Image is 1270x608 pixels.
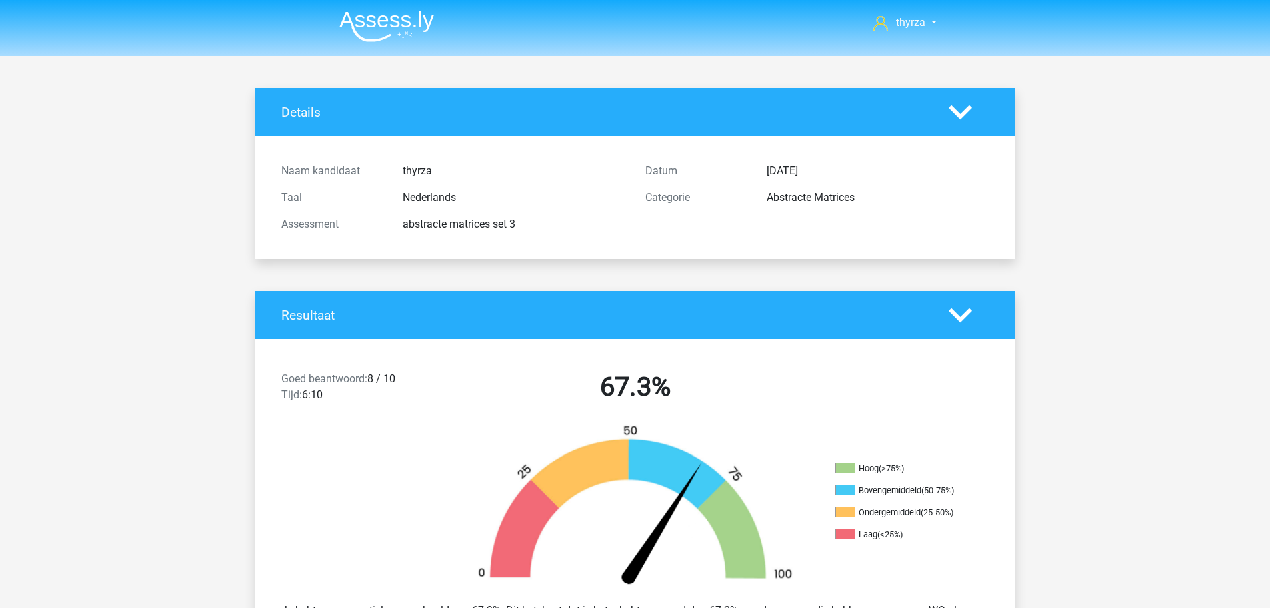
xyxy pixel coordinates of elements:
div: abstracte matrices set 3 [393,216,635,232]
li: Laag [835,529,969,541]
span: Tijd: [281,388,302,401]
li: Hoog [835,463,969,475]
div: (25-50%) [921,507,953,517]
div: Categorie [635,190,757,206]
h4: Resultaat [281,308,929,323]
div: (>75%) [879,463,904,473]
div: Assessment [271,216,393,232]
div: Abstracte Matrices [757,190,999,206]
div: (<25%) [877,529,903,539]
div: Nederlands [393,190,635,206]
div: Naam kandidaat [271,163,393,179]
span: Goed beantwoord: [281,372,367,385]
h2: 67.3% [463,371,807,403]
h4: Details [281,105,929,120]
div: thyrza [393,163,635,179]
div: Taal [271,190,393,206]
li: Bovengemiddeld [835,485,969,497]
li: Ondergemiddeld [835,507,969,519]
span: thyrza [896,16,925,29]
img: 67.07803f250727.png [455,424,815,592]
div: Datum [635,163,757,179]
div: (50-75%) [921,485,954,495]
a: thyrza [868,15,941,31]
div: [DATE] [757,163,999,179]
div: 8 / 10 6:10 [271,371,453,408]
img: Assessly [339,11,434,42]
